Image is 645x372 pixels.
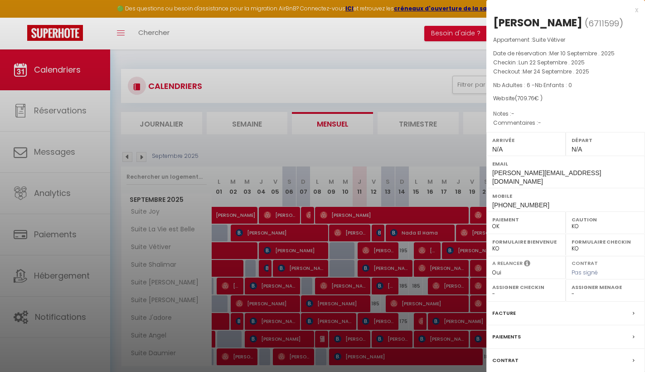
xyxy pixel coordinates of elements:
div: x [486,5,638,15]
label: Email [492,159,639,168]
i: Sélectionner OUI si vous souhaiter envoyer les séquences de messages post-checkout [524,259,530,269]
span: Nb Enfants : 0 [535,81,572,89]
span: - [511,110,514,117]
span: Mer 24 Septembre . 2025 [523,68,589,75]
p: Checkin : [493,58,638,67]
span: ( € ) [515,94,543,102]
label: Formulaire Bienvenue [492,237,560,246]
label: Caution [572,215,639,224]
label: A relancer [492,259,523,267]
span: 709.76 [517,94,534,102]
span: - [538,119,541,127]
div: Website [493,94,638,103]
label: Arrivée [492,136,560,145]
p: Checkout : [493,67,638,76]
span: N/A [572,146,582,153]
span: [PERSON_NAME][EMAIL_ADDRESS][DOMAIN_NAME] [492,169,601,185]
span: ( ) [585,17,623,29]
button: Ouvrir le widget de chat LiveChat [7,4,34,31]
span: [PHONE_NUMBER] [492,201,549,209]
div: [PERSON_NAME] [493,15,582,30]
span: Nb Adultes : 6 - [493,81,572,89]
label: Paiements [492,332,521,342]
span: Mer 10 Septembre . 2025 [549,49,615,57]
span: Lun 22 Septembre . 2025 [519,59,585,66]
label: Assigner Checkin [492,283,560,292]
span: 6711599 [588,18,619,29]
p: Date de réservation : [493,49,638,58]
label: Contrat [572,259,598,265]
iframe: Chat [606,331,638,365]
span: Suite Vétiver [532,36,565,44]
label: Formulaire Checkin [572,237,639,246]
label: Contrat [492,356,519,365]
label: Départ [572,136,639,145]
p: Notes : [493,109,638,118]
label: Facture [492,308,516,318]
label: Paiement [492,215,560,224]
span: Pas signé [572,269,598,276]
p: Appartement : [493,35,638,44]
label: Assigner Menage [572,283,639,292]
label: Mobile [492,191,639,201]
span: N/A [492,146,503,153]
p: Commentaires : [493,118,638,127]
